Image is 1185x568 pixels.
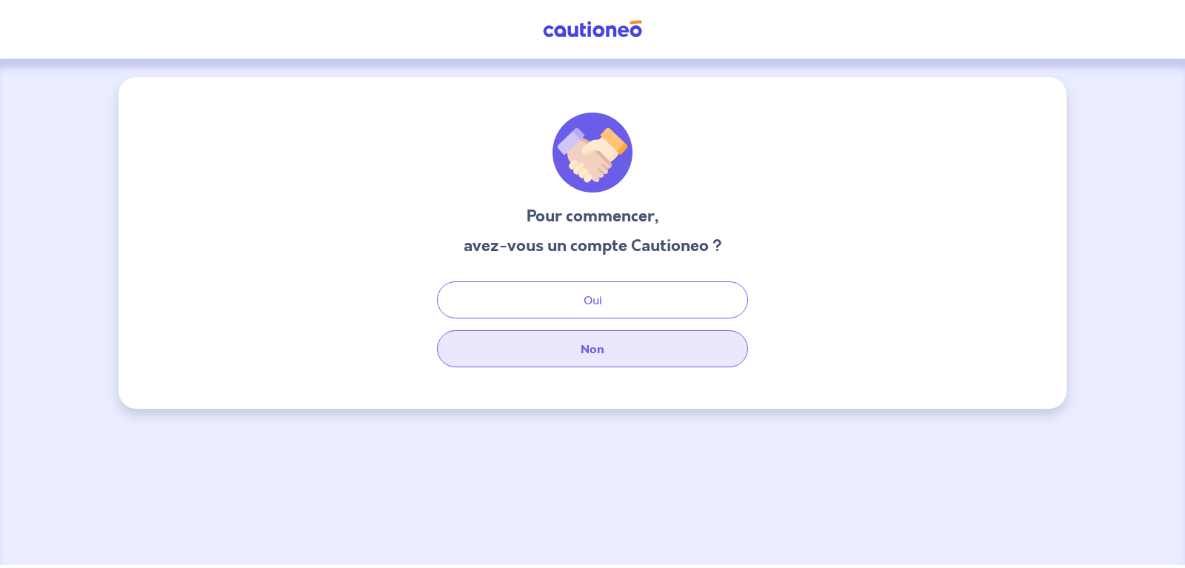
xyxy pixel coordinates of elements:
[464,204,722,228] h3: Pour commencer,
[537,20,648,39] img: Cautioneo
[553,113,632,193] img: illu_welcome.svg
[437,281,748,318] button: Oui
[464,234,722,258] h3: avez-vous un compte Cautioneo ?
[437,330,748,367] button: Non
